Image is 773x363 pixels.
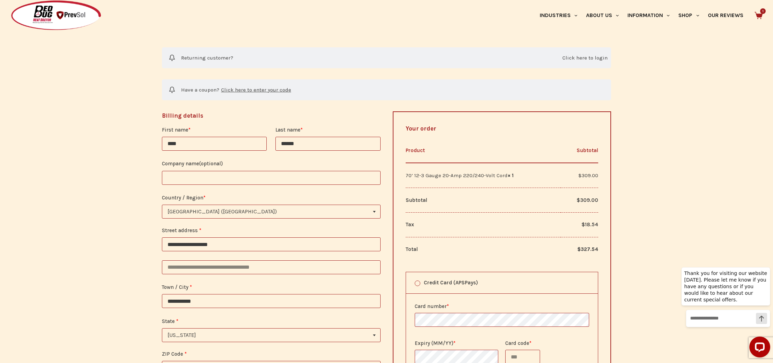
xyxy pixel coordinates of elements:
[162,111,381,120] h3: Billing details
[577,246,598,252] bdi: 327.54
[406,188,561,213] th: Subtotal
[577,197,580,203] span: $
[199,160,223,167] span: (optional)
[162,205,381,219] span: Country / Region
[578,172,598,179] bdi: 309.00
[162,126,267,134] label: First name
[162,159,381,168] label: Company name
[562,54,608,62] a: Click here to login
[760,8,766,14] span: 1
[162,329,380,342] span: Michigan
[406,272,598,293] label: Credit Card (APSPays)
[162,79,611,100] div: Have a coupon?
[415,302,589,310] label: Card number
[162,317,381,326] label: State
[162,226,381,235] label: Street address
[676,254,773,363] iframe: LiveChat chat widget
[415,339,499,347] label: Expiry (MM/YY)
[505,339,589,347] label: Card code
[162,350,381,358] label: ZIP Code
[162,205,380,218] span: United States (US)
[406,163,561,188] td: 70’ 12-3 Gauge 20-Amp 220/240-Volt Cord
[508,172,514,179] strong: × 1
[561,139,598,163] th: Subtotal
[406,124,599,133] h3: Your order
[581,221,585,228] span: $
[162,47,611,68] div: Returning customer?
[581,221,598,228] span: 18.54
[406,237,561,261] th: Total
[162,283,381,292] label: Town / City
[275,126,380,134] label: Last name
[219,86,291,94] a: Enter your coupon code
[578,172,581,179] span: $
[406,139,561,163] th: Product
[162,194,381,202] label: Country / Region
[577,246,581,252] span: $
[162,328,381,342] span: State
[406,212,561,237] th: Tax
[577,197,598,203] bdi: 309.00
